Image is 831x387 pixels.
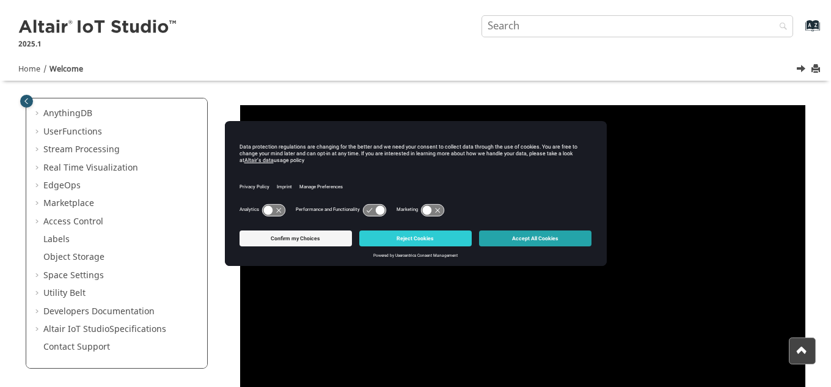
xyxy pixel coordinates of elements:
span: Expand Utility Belt [34,287,43,300]
button: Print this page [812,61,822,78]
span: Expand Space Settings [34,270,43,282]
a: Labels [43,233,70,246]
span: Altair IoT Studio [43,323,109,336]
span: Expand AnythingDB [34,108,43,120]
a: Space Settings [43,269,104,282]
a: Stream Processing [43,143,120,156]
a: Altair IoT StudioSpecifications [43,323,166,336]
a: Home [18,64,40,75]
span: Expand Real Time Visualization [34,162,43,174]
a: Contact Support [43,341,110,353]
a: Utility Belt [43,287,86,300]
span: Expand UserFunctions [34,126,43,138]
a: Next topic: What's New [797,63,807,78]
span: Expand Marketplace [34,197,43,210]
span: Expand EdgeOps [34,180,43,192]
a: UserFunctions [43,125,102,138]
input: Search query [481,15,793,37]
a: Object Storage [43,251,104,264]
ul: Table of Contents [34,36,200,353]
p: 2025.1 [18,39,178,50]
a: EdgeOps [43,179,81,192]
button: Toggle publishing table of content [20,95,33,108]
a: AnythingDB [43,107,92,120]
a: Developers Documentation [43,305,155,318]
a: Access Control [43,215,103,228]
span: Expand Access Control [34,216,43,228]
span: Expand Stream Processing [34,144,43,156]
button: Search [763,15,797,39]
a: Marketplace [43,197,94,210]
span: Expand Developers Documentation [34,306,43,318]
a: Real Time Visualization [43,161,138,174]
img: Altair IoT Studio [18,18,178,37]
span: Functions [62,125,102,138]
a: Welcome [49,64,83,75]
a: Go to index terms page [786,25,813,38]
